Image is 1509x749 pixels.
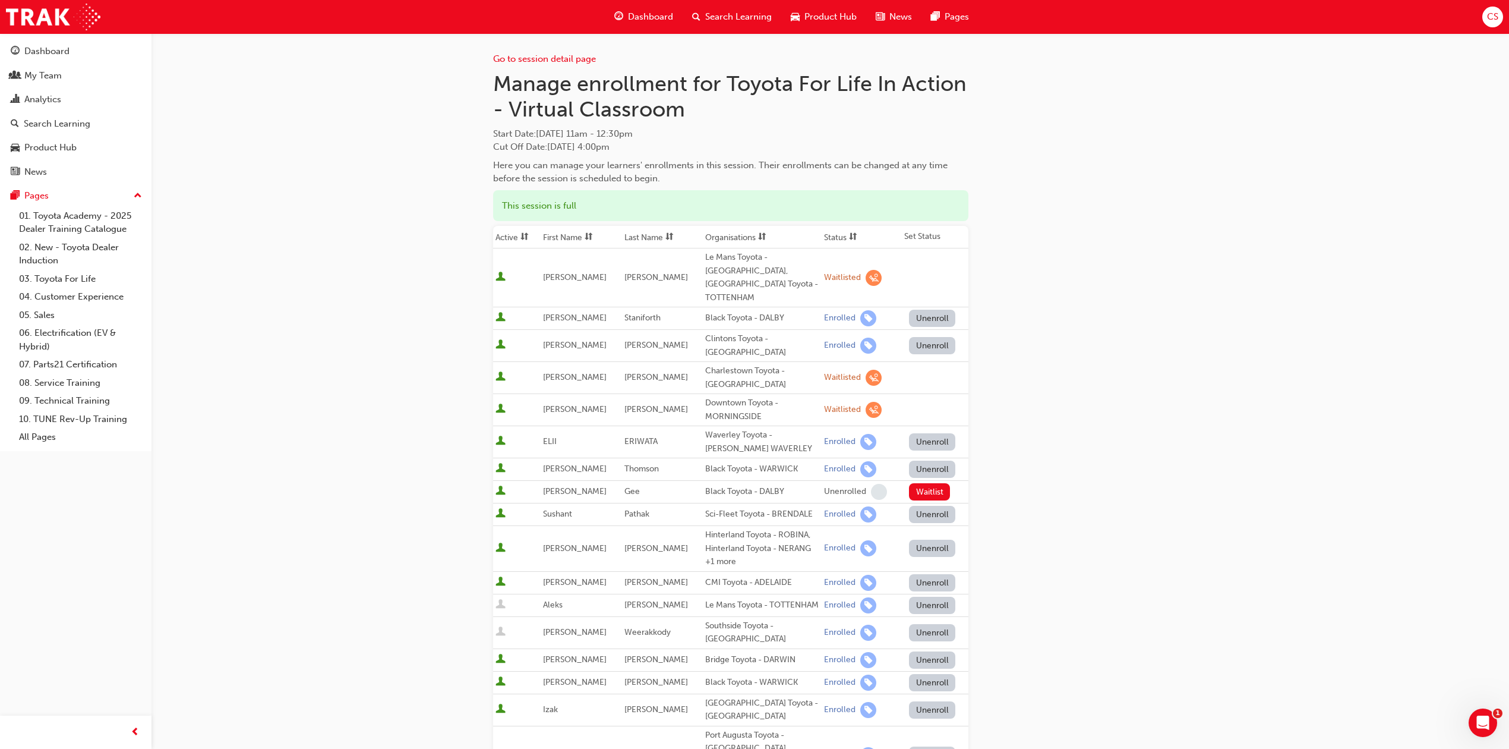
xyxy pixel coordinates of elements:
[824,313,855,324] div: Enrolled
[1482,7,1503,27] button: CS
[14,288,147,306] a: 04. Customer Experience
[705,576,819,590] div: CMI Toyota - ADELAIDE
[866,5,921,29] a: news-iconNews
[495,339,506,351] span: User is active
[14,392,147,410] a: 09. Technical Training
[909,483,950,501] button: Waitlist
[624,509,649,519] span: Pathak
[705,528,819,569] div: Hinterland Toyota - ROBINA, Hinterland Toyota - NERANG +1 more
[909,624,955,641] button: Unenroll
[493,226,541,248] th: Toggle SortBy
[11,143,20,153] span: car-icon
[703,226,822,248] th: Toggle SortBy
[860,506,876,523] span: learningRecordVerb_ENROLL-icon
[909,701,955,719] button: Unenroll
[493,159,968,185] div: Here you can manage your learners' enrollments in this session. Their enrollments can be changed ...
[14,238,147,270] a: 02. New - Toyota Dealer Induction
[543,486,607,496] span: [PERSON_NAME]
[824,509,855,520] div: Enrolled
[495,543,506,555] span: User is active
[909,461,955,478] button: Unenroll
[860,310,876,326] span: learningRecordVerb_ENROLL-icon
[543,464,607,474] span: [PERSON_NAME]
[876,10,885,24] span: news-icon
[902,226,968,248] th: Set Status
[5,137,147,159] a: Product Hub
[624,464,659,474] span: Thomson
[493,53,596,64] a: Go to session detail page
[624,486,640,496] span: Gee
[866,370,882,386] span: learningRecordVerb_WAITLIST-icon
[705,332,819,359] div: Clintons Toyota - [GEOGRAPHIC_DATA]
[11,71,20,81] span: people-icon
[860,434,876,450] span: learningRecordVerb_ENROLL-icon
[495,486,506,498] span: User is active
[849,232,857,243] span: sorting-icon
[909,540,955,557] button: Unenroll
[14,270,147,288] a: 03. Toyota For Life
[495,312,506,324] span: User is active
[495,577,506,588] span: User is active
[860,625,876,641] span: learningRecordVerb_ENROLL-icon
[5,185,147,207] button: Pages
[6,4,100,30] img: Trak
[495,627,506,638] span: User is inactive
[683,5,781,29] a: search-iconSearch Learning
[945,10,969,24] span: Pages
[495,599,506,611] span: User is inactive
[860,675,876,691] span: learningRecordVerb_ENROLL-icon
[866,270,882,286] span: learningRecordVerb_WAITLIST-icon
[14,207,147,238] a: 01. Toyota Academy - 2025 Dealer Training Catalogue
[824,436,855,448] div: Enrolled
[24,189,49,203] div: Pages
[5,89,147,111] a: Analytics
[5,40,147,62] a: Dashboard
[705,676,819,690] div: Black Toyota - WARWICK
[624,577,688,587] span: [PERSON_NAME]
[860,652,876,668] span: learningRecordVerb_ENROLL-icon
[909,574,955,591] button: Unenroll
[909,597,955,614] button: Unenroll
[624,404,688,414] span: [PERSON_NAME]
[14,324,147,355] a: 06. Electrification (EV & Hybrid)
[909,652,955,669] button: Unenroll
[804,10,857,24] span: Product Hub
[14,306,147,325] a: 05. Sales
[541,226,621,248] th: Toggle SortBy
[543,372,607,382] span: [PERSON_NAME]
[624,677,688,687] span: [PERSON_NAME]
[11,46,20,57] span: guage-icon
[131,725,140,740] span: prev-icon
[824,372,861,383] div: Waitlisted
[24,117,90,131] div: Search Learning
[705,508,819,521] div: Sci-Fleet Toyota - BRENDALE
[11,95,20,105] span: chart-icon
[860,597,876,613] span: learningRecordVerb_ENROLL-icon
[14,410,147,429] a: 10. TUNE Rev-Up Training
[543,600,563,610] span: Aleks
[909,310,955,327] button: Unenroll
[605,5,683,29] a: guage-iconDashboard
[14,355,147,374] a: 07. Parts21 Certification
[665,232,674,243] span: sorting-icon
[889,10,912,24] span: News
[622,226,703,248] th: Toggle SortBy
[860,575,876,591] span: learningRecordVerb_ENROLL-icon
[628,10,673,24] span: Dashboard
[624,704,688,715] span: [PERSON_NAME]
[909,506,955,523] button: Unenroll
[624,340,688,350] span: [PERSON_NAME]
[824,627,855,638] div: Enrolled
[585,232,593,243] span: sorting-icon
[624,272,688,282] span: [PERSON_NAME]
[11,191,20,202] span: pages-icon
[5,38,147,185] button: DashboardMy TeamAnalyticsSearch LearningProduct HubNews
[543,654,607,665] span: [PERSON_NAME]
[1469,709,1497,737] iframe: Intercom live chat
[624,627,671,637] span: Weerakkody
[543,704,558,715] span: Izak
[909,433,955,451] button: Unenroll
[5,65,147,87] a: My Team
